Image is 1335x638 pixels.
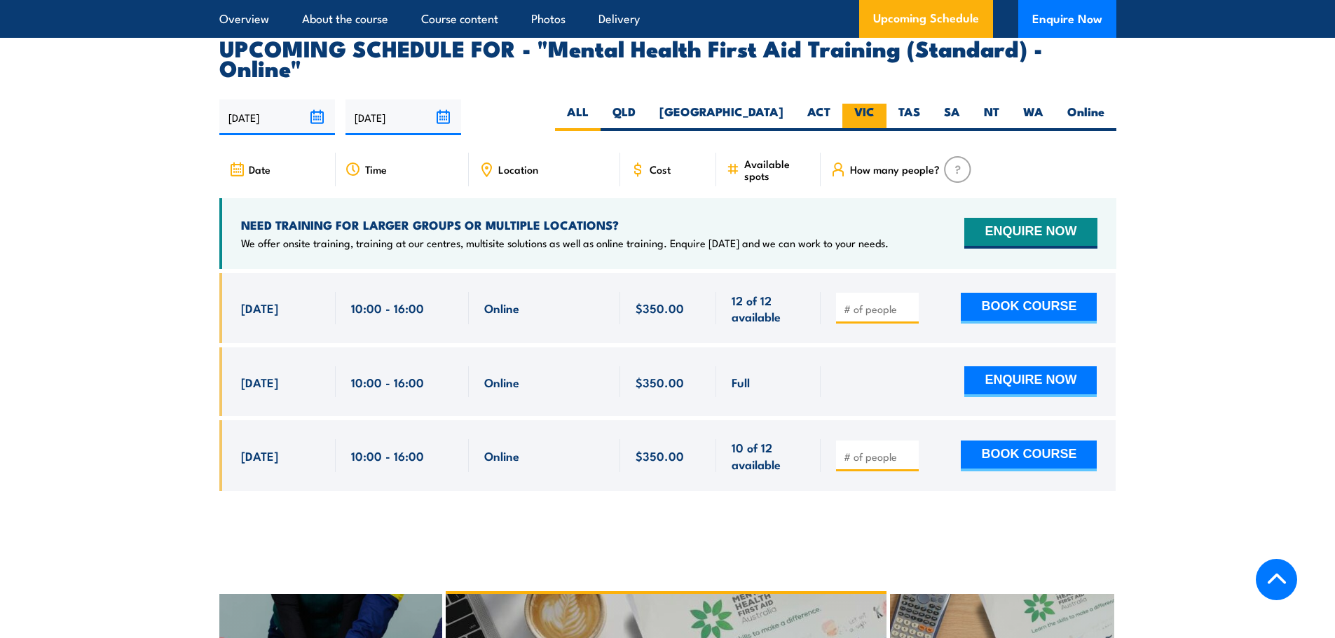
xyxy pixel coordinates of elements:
span: Cost [650,163,671,175]
input: From date [219,99,335,135]
label: WA [1011,104,1055,131]
label: [GEOGRAPHIC_DATA] [648,104,795,131]
span: 10:00 - 16:00 [351,300,424,316]
label: QLD [601,104,648,131]
span: 10 of 12 available [732,439,805,472]
span: 10:00 - 16:00 [351,448,424,464]
input: # of people [844,450,914,464]
button: ENQUIRE NOW [964,366,1097,397]
span: Full [732,374,750,390]
span: How many people? [850,163,940,175]
label: SA [932,104,972,131]
span: 12 of 12 available [732,292,805,325]
span: Online [484,448,519,464]
span: Location [498,163,538,175]
input: To date [345,99,461,135]
span: $350.00 [636,374,684,390]
input: # of people [844,302,914,316]
span: Date [249,163,271,175]
p: We offer onsite training, training at our centres, multisite solutions as well as online training... [241,236,889,250]
span: $350.00 [636,448,684,464]
label: ALL [555,104,601,131]
button: ENQUIRE NOW [964,218,1097,249]
h4: NEED TRAINING FOR LARGER GROUPS OR MULTIPLE LOCATIONS? [241,217,889,233]
label: VIC [842,104,886,131]
button: BOOK COURSE [961,441,1097,471]
span: [DATE] [241,448,278,464]
span: $350.00 [636,300,684,316]
span: Online [484,300,519,316]
label: NT [972,104,1011,131]
label: TAS [886,104,932,131]
span: [DATE] [241,374,278,390]
span: Time [365,163,387,175]
label: ACT [795,104,842,131]
span: [DATE] [241,300,278,316]
span: Online [484,374,519,390]
label: Online [1055,104,1116,131]
span: Available spots [744,158,811,181]
button: BOOK COURSE [961,293,1097,324]
h2: UPCOMING SCHEDULE FOR - "Mental Health First Aid Training (Standard) - Online" [219,38,1116,77]
span: 10:00 - 16:00 [351,374,424,390]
